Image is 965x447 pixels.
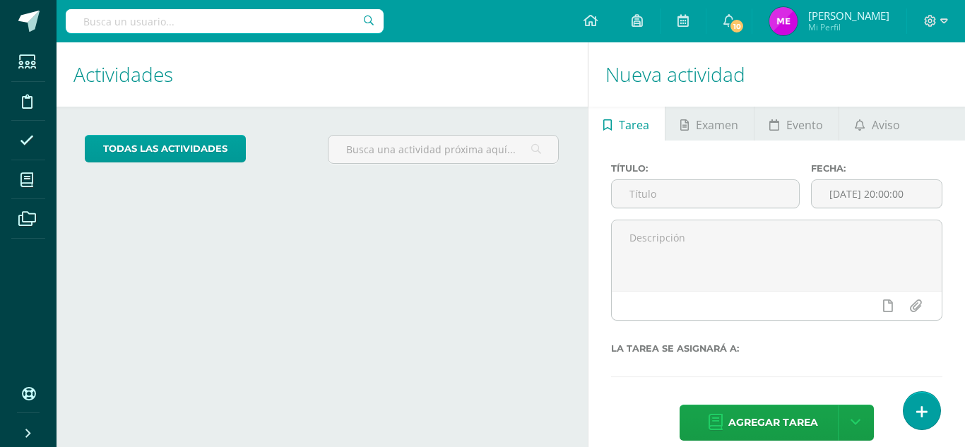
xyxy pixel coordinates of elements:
[812,180,942,208] input: Fecha de entrega
[769,7,798,35] img: f0e654219e4525b0f5d703f555697591.png
[808,21,889,33] span: Mi Perfil
[66,9,384,33] input: Busca un usuario...
[611,343,943,354] label: La tarea se asignará a:
[754,107,839,141] a: Evento
[85,135,246,162] a: todas las Actividades
[808,8,889,23] span: [PERSON_NAME]
[588,107,665,141] a: Tarea
[612,180,799,208] input: Título
[619,108,649,142] span: Tarea
[729,18,745,34] span: 10
[696,108,738,142] span: Examen
[728,405,818,440] span: Agregar tarea
[611,163,800,174] label: Título:
[328,136,559,163] input: Busca una actividad próxima aquí...
[872,108,900,142] span: Aviso
[73,42,571,107] h1: Actividades
[811,163,942,174] label: Fecha:
[786,108,823,142] span: Evento
[605,42,949,107] h1: Nueva actividad
[665,107,754,141] a: Examen
[839,107,915,141] a: Aviso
